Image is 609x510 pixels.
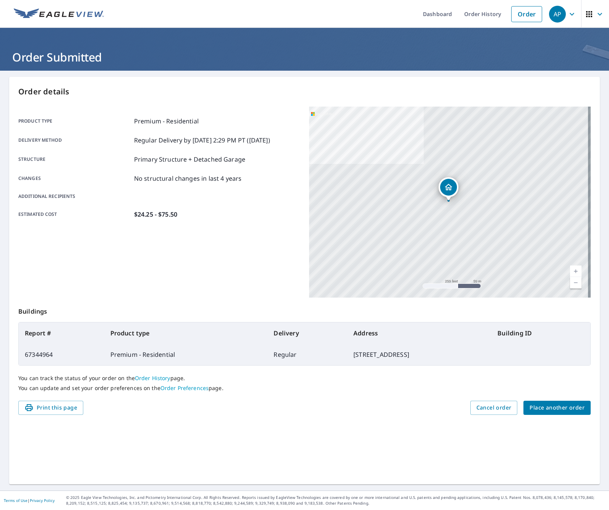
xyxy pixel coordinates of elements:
th: Product type [104,322,268,344]
span: Place another order [530,403,585,413]
p: No structural changes in last 4 years [134,174,242,183]
span: Print this page [24,403,77,413]
p: Additional recipients [18,193,131,200]
td: Premium - Residential [104,344,268,365]
p: Product type [18,117,131,126]
a: Order [511,6,542,22]
p: Premium - Residential [134,117,199,126]
p: You can update and set your order preferences on the page. [18,385,591,392]
a: Privacy Policy [30,498,55,503]
a: Current Level 17, Zoom In [570,266,581,277]
p: | [4,498,55,503]
button: Cancel order [470,401,518,415]
p: Buildings [18,298,591,322]
h1: Order Submitted [9,49,600,65]
span: Cancel order [476,403,512,413]
th: Report # [19,322,104,344]
a: Order History [135,374,170,382]
p: You can track the status of your order on the page. [18,375,591,382]
p: Estimated cost [18,210,131,219]
a: Terms of Use [4,498,28,503]
td: 67344964 [19,344,104,365]
button: Place another order [523,401,591,415]
th: Building ID [491,322,590,344]
p: Order details [18,86,591,97]
p: $24.25 - $75.50 [134,210,177,219]
div: AP [549,6,566,23]
p: Primary Structure + Detached Garage [134,155,245,164]
button: Print this page [18,401,83,415]
p: Structure [18,155,131,164]
div: Dropped pin, building 1, Residential property, 4228 Linden Hills Blvd Minneapolis, MN 55410 [439,177,458,201]
th: Delivery [267,322,347,344]
a: Current Level 17, Zoom Out [570,277,581,288]
a: Order Preferences [160,384,209,392]
p: © 2025 Eagle View Technologies, Inc. and Pictometry International Corp. All Rights Reserved. Repo... [66,495,605,506]
p: Changes [18,174,131,183]
p: Regular Delivery by [DATE] 2:29 PM PT ([DATE]) [134,136,270,145]
td: [STREET_ADDRESS] [347,344,491,365]
img: EV Logo [14,8,104,20]
td: Regular [267,344,347,365]
p: Delivery method [18,136,131,145]
th: Address [347,322,491,344]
